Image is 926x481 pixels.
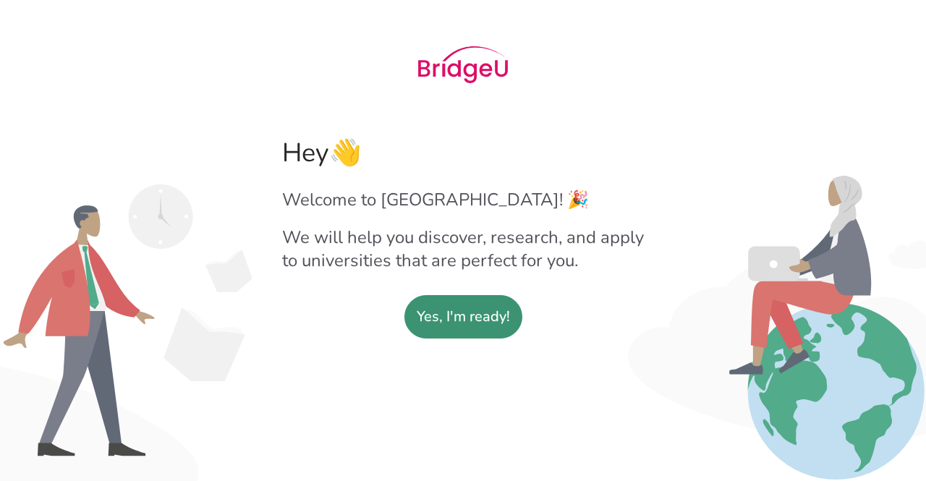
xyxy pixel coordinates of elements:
sl-button: Yes, I'm ready! [404,295,522,339]
h2: We will help you discover, research, and apply to universities that are perfect for you. [282,226,644,272]
h2: Welcome to [GEOGRAPHIC_DATA]! 🎉 [282,188,644,211]
h1: Hey [282,135,644,171]
img: Bridge U logo [418,46,508,83]
span: 👋 [329,135,362,171]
